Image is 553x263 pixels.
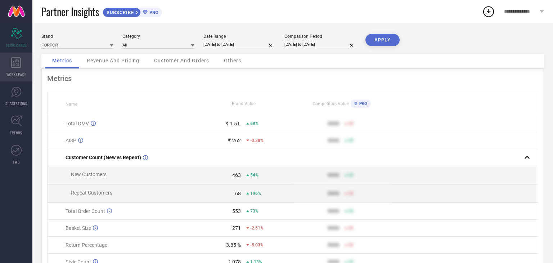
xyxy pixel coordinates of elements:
div: Category [122,34,194,39]
span: -5.03% [250,242,264,248]
span: Competitors Value [313,101,349,106]
span: New Customers [71,171,107,177]
a: SUBSCRIBEPRO [103,6,162,17]
span: 50 [349,121,354,126]
span: 50 [349,226,354,231]
div: 9999 [328,242,339,248]
span: AISP [66,138,76,143]
div: 3.85 % [226,242,241,248]
span: 50 [349,173,354,178]
span: Repeat Customers [71,190,112,196]
span: 50 [349,191,354,196]
span: -2.51% [250,226,264,231]
div: Brand [41,34,113,39]
span: PRO [148,10,158,15]
span: SUBSCRIBE [103,10,136,15]
span: Customer Count (New vs Repeat) [66,155,141,160]
div: Comparison Period [284,34,356,39]
div: 9999 [328,121,339,126]
span: Name [66,102,77,107]
div: Metrics [47,74,538,83]
div: ₹ 1.5 L [225,121,241,126]
span: 54% [250,173,258,178]
div: Open download list [482,5,495,18]
div: 9999 [328,172,339,178]
div: 68 [235,191,241,196]
div: ₹ 262 [228,138,241,143]
div: 9999 [328,191,339,196]
span: Revenue And Pricing [87,58,139,63]
div: 9999 [328,208,339,214]
span: 50 [349,138,354,143]
input: Select date range [203,41,275,48]
div: 9999 [328,138,339,143]
span: SUGGESTIONS [5,101,27,106]
span: Partner Insights [41,4,99,19]
span: Return Percentage [66,242,107,248]
span: Basket Size [66,225,91,231]
span: WORKSPACE [6,72,26,77]
div: 463 [232,172,241,178]
span: Brand Value [232,101,256,106]
div: 9999 [328,225,339,231]
input: Select comparison period [284,41,356,48]
span: 50 [349,209,354,214]
span: Total Order Count [66,208,105,214]
button: APPLY [365,34,400,46]
span: Total GMV [66,121,89,126]
span: 73% [250,209,258,214]
span: -0.38% [250,138,264,143]
span: 50 [349,242,354,248]
div: 271 [232,225,241,231]
span: PRO [358,101,367,106]
span: TRENDS [10,130,22,135]
span: 68% [250,121,258,126]
span: SCORECARDS [6,43,27,48]
span: FWD [13,159,20,165]
span: 196% [250,191,261,196]
span: Customer And Orders [154,58,209,63]
span: Metrics [52,58,72,63]
div: 553 [232,208,241,214]
div: Date Range [203,34,275,39]
span: Others [224,58,241,63]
